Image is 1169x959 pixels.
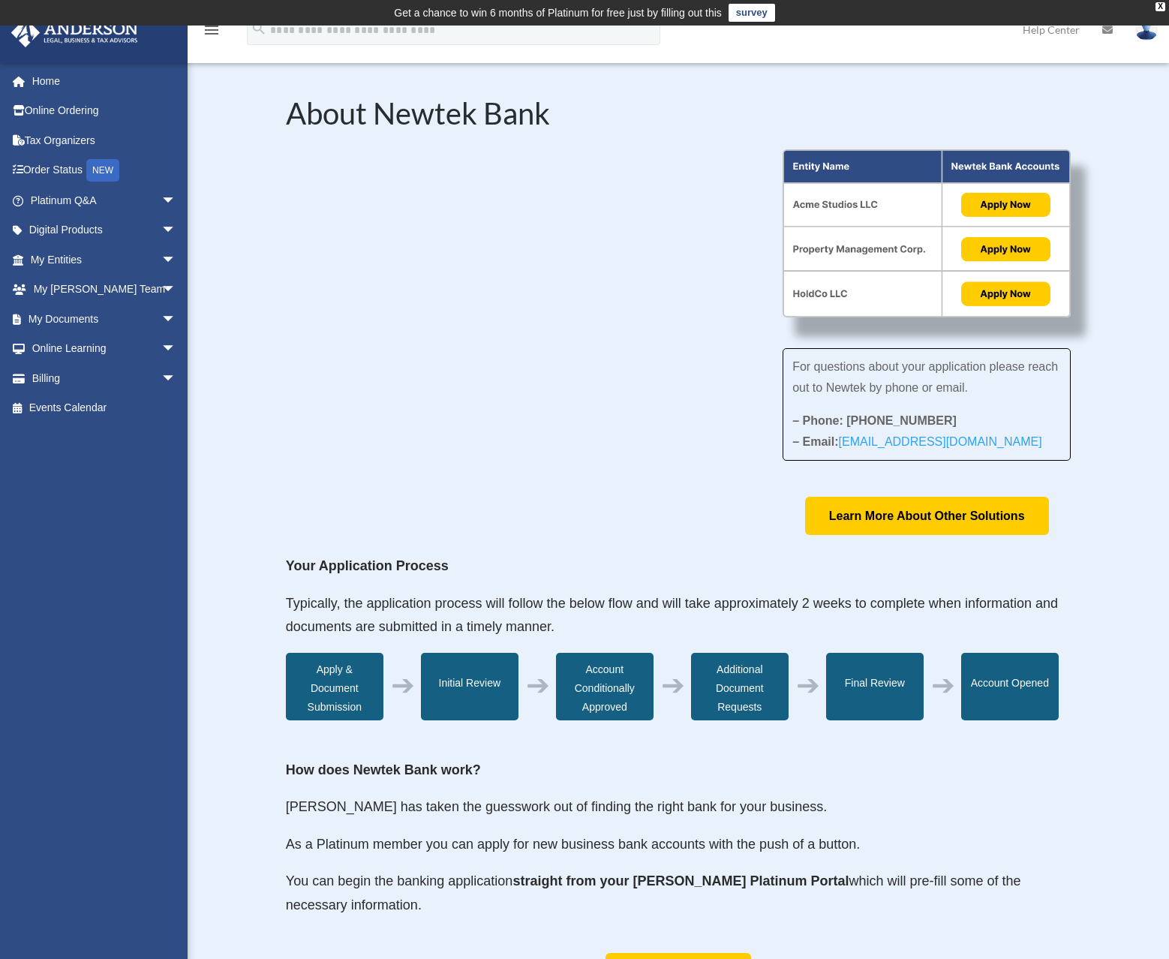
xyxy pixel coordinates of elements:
[286,596,1058,635] span: Typically, the application process will follow the below flow and will take approximately 2 weeks...
[286,558,449,573] strong: Your Application Process
[556,653,654,720] div: Account Conditionally Approved
[161,363,191,394] span: arrow_drop_down
[931,676,955,695] div: ➔
[11,185,199,215] a: Platinum Q&Aarrow_drop_down
[805,497,1049,535] a: Learn More About Other Solutions
[1135,19,1158,41] img: User Pic
[161,304,191,335] span: arrow_drop_down
[161,245,191,275] span: arrow_drop_down
[286,98,1071,136] h2: About Newtek Bank
[161,215,191,246] span: arrow_drop_down
[394,4,722,22] div: Get a chance to win 6 months of Platinum for free just by filling out this
[11,304,199,334] a: My Documentsarrow_drop_down
[691,653,789,720] div: Additional Document Requests
[161,185,191,216] span: arrow_drop_down
[203,26,221,39] a: menu
[7,18,143,47] img: Anderson Advisors Platinum Portal
[792,360,1058,394] span: For questions about your application please reach out to Newtek by phone or email.
[286,833,1071,870] p: As a Platinum member you can apply for new business bank accounts with the push of a button.
[1155,2,1165,11] div: close
[792,414,957,427] strong: – Phone: [PHONE_NUMBER]
[286,762,481,777] strong: How does Newtek Bank work?
[11,96,199,126] a: Online Ordering
[11,66,199,96] a: Home
[286,795,1071,833] p: [PERSON_NAME] has taken the guesswork out of finding the right bank for your business.
[11,334,199,364] a: Online Learningarrow_drop_down
[286,149,740,404] iframe: NewtekOne and Newtek Bank's Partnership with Anderson Advisors
[11,275,199,305] a: My [PERSON_NAME] Teamarrow_drop_down
[961,653,1059,720] div: Account Opened
[839,435,1042,455] a: [EMAIL_ADDRESS][DOMAIN_NAME]
[826,653,924,720] div: Final Review
[161,275,191,305] span: arrow_drop_down
[783,149,1071,317] img: About Partnership Graphic (3)
[512,873,849,888] strong: straight from your [PERSON_NAME] Platinum Portal
[391,676,415,695] div: ➔
[11,125,199,155] a: Tax Organizers
[86,159,119,182] div: NEW
[11,393,199,423] a: Events Calendar
[11,215,199,245] a: Digital Productsarrow_drop_down
[796,676,820,695] div: ➔
[421,653,518,720] div: Initial Review
[286,870,1071,917] p: You can begin the banking application which will pre-fill some of the necessary information.
[11,245,199,275] a: My Entitiesarrow_drop_down
[203,21,221,39] i: menu
[286,653,383,720] div: Apply & Document Submission
[526,676,550,695] div: ➔
[729,4,775,22] a: survey
[251,20,267,37] i: search
[661,676,685,695] div: ➔
[792,435,1042,448] strong: – Email:
[161,334,191,365] span: arrow_drop_down
[11,155,199,186] a: Order StatusNEW
[11,363,199,393] a: Billingarrow_drop_down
